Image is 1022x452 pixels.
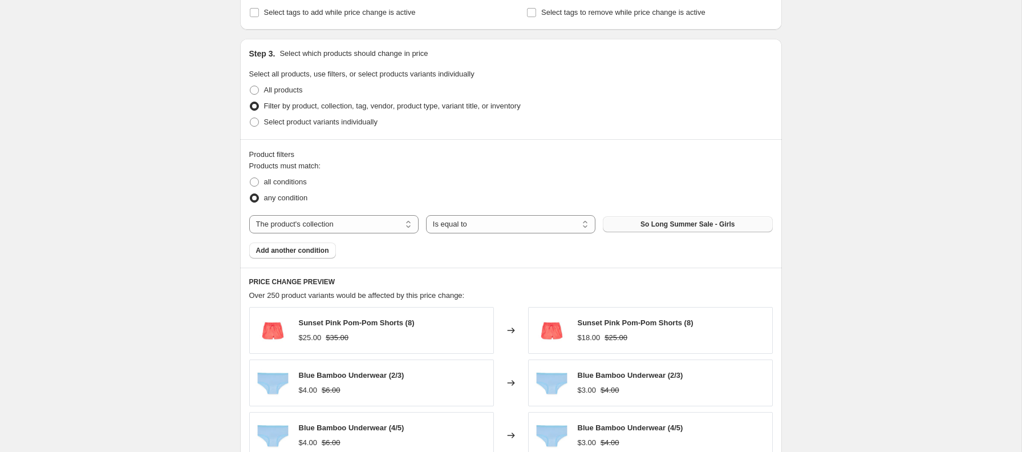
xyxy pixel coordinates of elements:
span: Blue Bamboo Underwear (4/5) [578,423,683,432]
p: Select which products should change in price [279,48,428,59]
div: $25.00 [299,332,322,344]
span: all conditions [264,177,307,186]
span: All products [264,86,303,94]
span: Blue Bamboo Underwear (2/3) [299,371,404,380]
span: Sunset Pink Pom-Pom Shorts (8) [578,318,693,327]
img: 2131297_80x.jpg [534,313,569,348]
img: 2131297_80x.jpg [255,313,290,348]
span: Blue Bamboo Underwear (2/3) [578,371,683,380]
strike: $6.00 [322,385,340,396]
div: $3.00 [578,385,597,396]
strike: $4.00 [601,437,619,449]
span: Over 250 product variants would be affected by this price change: [249,291,465,300]
div: $4.00 [299,437,318,449]
span: Select product variants individually [264,118,378,126]
h2: Step 3. [249,48,275,59]
div: Product filters [249,149,773,160]
div: $4.00 [299,385,318,396]
img: blue-bamboo-underwear-150-girls-apparel-2-8-bellabu-bear-23-275629_80x.webp [255,366,290,400]
span: Add another condition [256,246,329,255]
span: Sunset Pink Pom-Pom Shorts (8) [299,318,415,327]
button: So Long Summer Sale - Girls [603,216,772,232]
span: Select tags to add while price change is active [264,8,416,17]
span: Blue Bamboo Underwear (4/5) [299,423,404,432]
span: Select tags to remove while price change is active [541,8,705,17]
div: $18.00 [578,332,601,344]
div: $3.00 [578,437,597,449]
span: Filter by product, collection, tag, vendor, product type, variant title, or inventory [264,102,521,110]
span: So Long Summer Sale - Girls [640,220,735,229]
span: any condition [264,193,308,202]
button: Add another condition [249,243,336,259]
strike: $4.00 [601,385,619,396]
span: Products must match: [249,162,321,170]
img: blue-bamboo-underwear-150-girls-apparel-2-8-bellabu-bear-23-275629_80x.webp [534,366,569,400]
span: Select all products, use filters, or select products variants individually [249,70,474,78]
h6: PRICE CHANGE PREVIEW [249,277,773,286]
strike: $6.00 [322,437,340,449]
strike: $35.00 [326,332,348,344]
strike: $25.00 [605,332,627,344]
